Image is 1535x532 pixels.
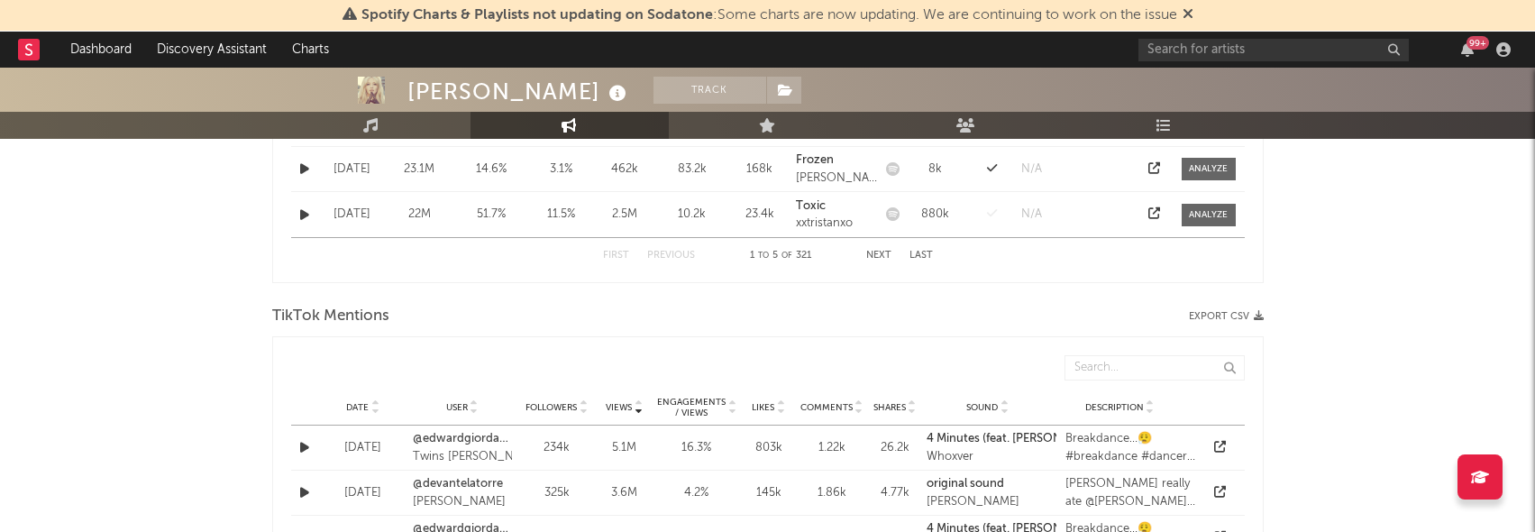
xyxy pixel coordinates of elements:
[413,475,512,493] a: @devantelatorre
[606,402,632,413] span: Views
[873,484,918,502] div: 4.77k
[661,206,724,224] div: 10.2k
[796,154,834,166] strong: Frozen
[746,439,791,457] div: 803k
[1065,475,1195,510] div: [PERSON_NAME] really ate @[PERSON_NAME] & I’s collab 😮‍💨😮‍💨😮‍💨 @[PERSON_NAME] @[PERSON_NAME] @Tim...
[413,430,512,448] a: @edwardgiordanoo
[656,439,737,457] div: 16.3 %
[458,161,525,179] div: 14.6 %
[390,161,449,179] div: 23.1M
[1085,402,1144,413] span: Description
[1021,206,1132,224] div: N/A
[361,8,713,23] span: Spotify Charts & Playlists not updating on Sodatone
[966,402,998,413] span: Sound
[390,206,449,224] div: 22M
[656,484,737,502] div: 4.2 %
[800,402,853,413] span: Comments
[927,475,1019,510] a: original sound[PERSON_NAME]
[1021,161,1132,179] div: N/A
[279,32,342,68] a: Charts
[873,402,906,413] span: Shares
[458,206,525,224] div: 51.7 %
[909,206,963,224] div: 880k
[1466,36,1489,50] div: 99 +
[413,493,512,511] div: [PERSON_NAME]
[758,252,769,260] span: to
[346,402,369,413] span: Date
[661,161,724,179] div: 83.2k
[323,484,404,502] div: [DATE]
[1461,42,1474,57] button: 99+
[1064,355,1245,381] input: Search...
[733,161,787,179] div: 168k
[144,32,279,68] a: Discovery Assistant
[731,245,830,267] div: 1 5 321
[525,402,577,413] span: Followers
[323,439,404,457] div: [DATE]
[361,8,1177,23] span: : Some charts are now updating. We are continuing to work on the issue
[1189,311,1264,322] button: Export CSV
[927,448,1228,466] div: Whoxver
[796,151,877,187] a: Frozen[PERSON_NAME]
[1183,8,1193,23] span: Dismiss
[927,478,1004,490] strong: original sound
[800,439,863,457] div: 1.22k
[752,402,774,413] span: Likes
[272,306,389,327] span: TikTok Mentions
[603,251,629,261] button: First
[927,430,1228,465] a: 4 Minutes (feat. [PERSON_NAME] and [PERSON_NAME])Whoxver
[796,215,877,233] div: xxtristanxo
[323,206,381,224] div: [DATE]
[796,200,826,212] strong: Toxic
[909,251,933,261] button: Last
[909,161,963,179] div: 8k
[521,484,593,502] div: 325k
[653,77,766,104] button: Track
[535,161,589,179] div: 3.1 %
[781,252,792,260] span: of
[796,170,877,188] div: [PERSON_NAME]
[602,484,647,502] div: 3.6M
[1138,39,1409,61] input: Search for artists
[647,251,695,261] button: Previous
[413,448,512,466] div: Twins [PERSON_NAME]
[602,439,647,457] div: 5.1M
[535,206,589,224] div: 11.5 %
[800,484,863,502] div: 1.86k
[656,397,726,418] span: Engagements / Views
[598,161,652,179] div: 462k
[58,32,144,68] a: Dashboard
[746,484,791,502] div: 145k
[446,402,468,413] span: User
[866,251,891,261] button: Next
[1065,430,1195,465] div: Breakdance…😮‍💨 #breakdance #dancer #bboy #breakdancer @[PERSON_NAME] @[PERSON_NAME]
[407,77,631,106] div: [PERSON_NAME]
[796,197,877,233] a: Toxicxxtristanxo
[927,433,1228,445] strong: 4 Minutes (feat. [PERSON_NAME] and [PERSON_NAME])
[521,439,593,457] div: 234k
[927,493,1019,511] div: [PERSON_NAME]
[733,206,787,224] div: 23.4k
[323,161,381,179] div: [DATE]
[873,439,918,457] div: 26.2k
[598,206,652,224] div: 2.5M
